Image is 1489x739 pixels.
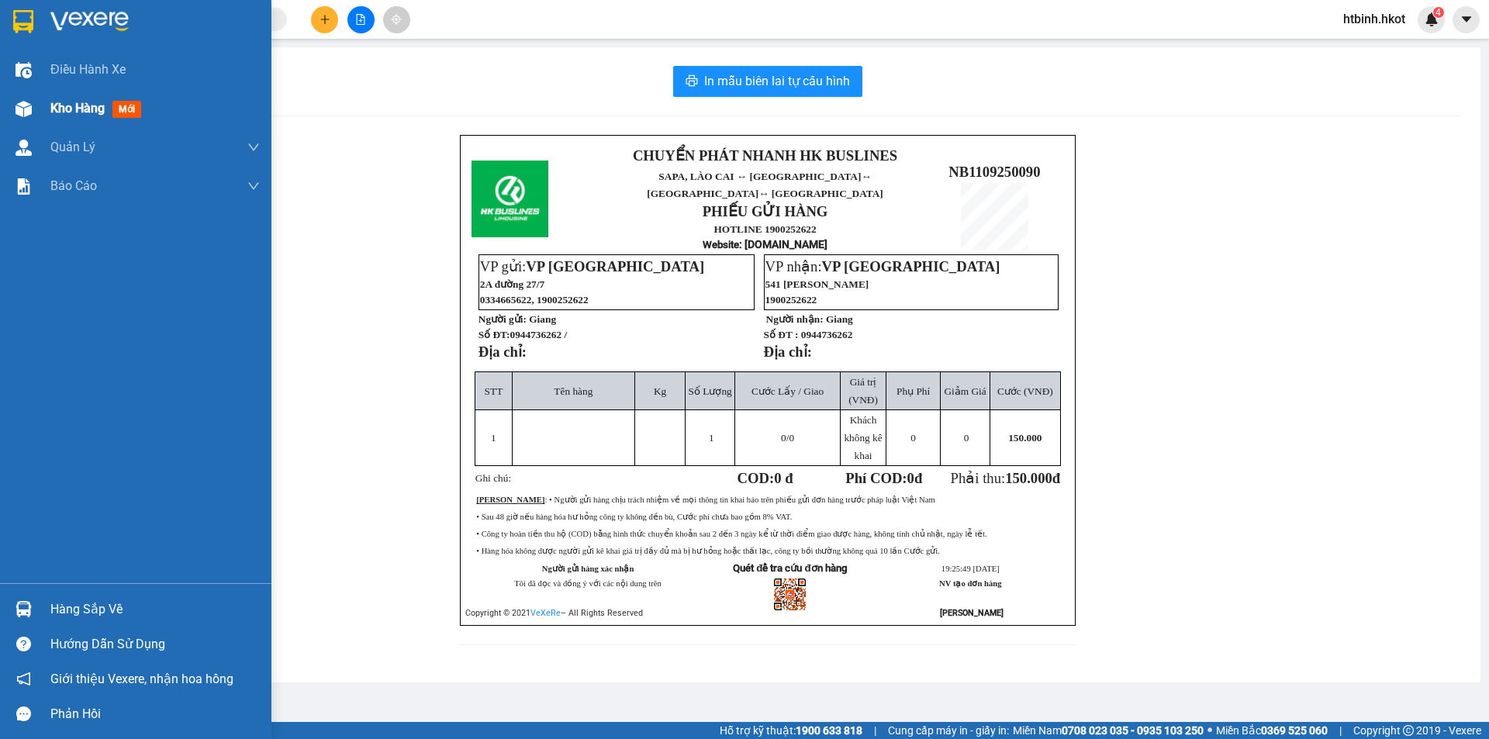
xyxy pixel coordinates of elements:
[647,171,883,199] span: ↔ [GEOGRAPHIC_DATA]
[112,101,141,118] span: mới
[13,10,33,33] img: logo-vxr
[50,176,97,195] span: Báo cáo
[713,223,816,235] strong: HOTLINE 1900252622
[673,66,862,97] button: printerIn mẫu biên lai tự cấu hình
[510,329,567,340] span: 0944736262 /
[529,313,556,325] span: Giang
[347,6,375,33] button: file-add
[874,722,876,739] span: |
[16,601,32,617] img: warehouse-icon
[765,258,1000,275] span: VP nhận:
[738,470,793,486] strong: COD:
[733,562,847,574] strong: Quét để tra cứu đơn hàng
[633,147,897,164] strong: CHUYỂN PHÁT NHANH HK BUSLINES
[703,239,739,250] span: Website
[844,414,882,461] span: Khách không kê khai
[1062,724,1204,737] strong: 0708 023 035 - 0935 103 250
[848,376,878,406] span: Giá trị (VNĐ)
[491,432,496,444] span: 1
[247,180,260,192] span: down
[472,161,548,237] img: logo
[822,258,1000,275] span: VP [GEOGRAPHIC_DATA]
[16,101,32,117] img: warehouse-icon
[766,313,824,325] strong: Người nhận:
[465,608,643,618] span: Copyright © 2021 – All Rights Reserved
[781,432,786,444] span: 0
[478,344,527,360] strong: Địa chỉ:
[391,14,402,25] span: aim
[1216,722,1328,739] span: Miền Bắc
[948,164,1040,180] span: NB1109250090
[355,14,366,25] span: file-add
[50,669,233,689] span: Giới thiệu Vexere, nhận hoa hồng
[1052,470,1060,486] span: đ
[751,385,824,397] span: Cước Lấy / Giao
[480,258,704,275] span: VP gửi:
[1331,9,1418,29] span: htbinh.hkot
[526,258,704,275] span: VP [GEOGRAPHIC_DATA]
[774,470,793,486] span: 0 đ
[709,432,714,444] span: 1
[1261,724,1328,737] strong: 0369 525 060
[1207,727,1212,734] span: ⚪️
[720,722,862,739] span: Hỗ trợ kỹ thuật:
[781,432,794,444] span: /0
[703,238,827,250] strong: : [DOMAIN_NAME]
[765,278,869,290] span: 541 [PERSON_NAME]
[476,496,544,504] strong: [PERSON_NAME]
[845,470,922,486] strong: Phí COD: đ
[944,385,986,397] span: Giảm Giá
[1425,12,1439,26] img: icon-new-feature
[1403,725,1414,736] span: copyright
[826,313,853,325] span: Giang
[50,137,95,157] span: Quản Lý
[796,724,862,737] strong: 1900 633 818
[50,703,260,726] div: Phản hồi
[704,71,850,91] span: In mẫu biên lai tự cấu hình
[654,385,666,397] span: Kg
[764,329,799,340] strong: Số ĐT :
[16,706,31,721] span: message
[476,530,986,538] span: • Công ty hoàn tiền thu hộ (COD) bằng hình thức chuyển khoản sau 2 đến 3 ngày kể từ thời điểm gia...
[530,608,561,618] a: VeXeRe
[765,294,817,306] span: 1900252622
[689,385,732,397] span: Số Lượng
[50,60,126,79] span: Điều hành xe
[320,14,330,25] span: plus
[311,6,338,33] button: plus
[951,470,1061,486] span: Phải thu:
[16,178,32,195] img: solution-icon
[647,171,883,199] span: SAPA, LÀO CAI ↔ [GEOGRAPHIC_DATA]
[888,722,1009,739] span: Cung cấp máy in - giấy in:
[1435,7,1441,18] span: 4
[554,385,592,397] span: Tên hàng
[50,633,260,656] div: Hướng dẫn sử dụng
[1460,12,1473,26] span: caret-down
[964,432,969,444] span: 0
[16,637,31,651] span: question-circle
[997,385,1053,397] span: Cước (VNĐ)
[514,579,662,588] span: Tôi đã đọc và đồng ý với các nội dung trên
[16,672,31,686] span: notification
[1013,722,1204,739] span: Miền Nam
[703,203,828,219] strong: PHIẾU GỬI HÀNG
[542,565,634,573] strong: Người gửi hàng xác nhận
[476,513,792,521] span: • Sau 48 giờ nếu hàng hóa hư hỏng công ty không đền bù, Cước phí chưa bao gồm 8% VAT.
[485,385,503,397] span: STT
[686,74,698,89] span: printer
[475,472,511,484] span: Ghi chú:
[480,294,589,306] span: 0334665622, 1900252622
[1005,470,1052,486] span: 150.000
[897,385,930,397] span: Phụ Phí
[476,496,935,504] span: : • Người gửi hàng chịu trách nhiệm về mọi thông tin khai báo trên phiếu gửi đơn hàng trước pháp ...
[801,329,853,340] span: 0944736262
[1339,722,1342,739] span: |
[478,329,567,340] strong: Số ĐT:
[16,62,32,78] img: warehouse-icon
[476,547,940,555] span: • Hàng hóa không được người gửi kê khai giá trị đầy đủ mà bị hư hỏng hoặc thất lạc, công ty bồi t...
[940,608,1004,618] strong: [PERSON_NAME]
[50,598,260,621] div: Hàng sắp về
[1433,7,1444,18] sup: 4
[941,565,1000,573] span: 19:25:49 [DATE]
[910,432,916,444] span: 0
